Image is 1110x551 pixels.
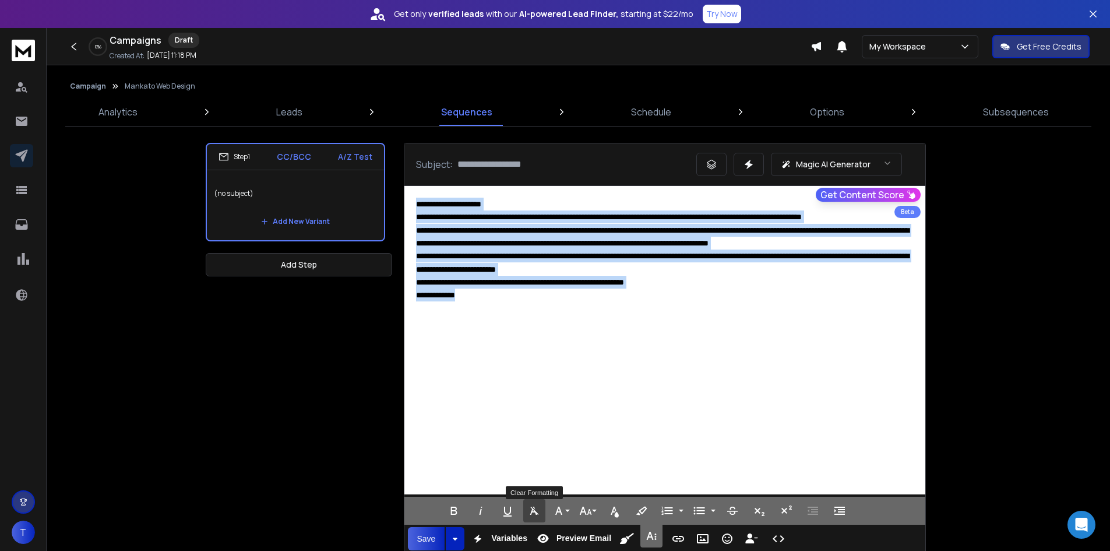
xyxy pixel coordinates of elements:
[624,98,678,126] a: Schedule
[206,143,385,241] li: Step1CC/BCCA/Z Test(no subject)Add New Variant
[470,499,492,522] button: Italic (Ctrl+I)
[70,82,106,91] button: Campaign
[554,534,614,543] span: Preview Email
[688,499,710,522] button: Unordered List
[428,8,484,20] strong: verified leads
[816,188,921,202] button: Get Content Score
[338,151,372,163] p: A/Z Test
[91,98,145,126] a: Analytics
[147,51,196,60] p: [DATE] 11:18 PM
[125,82,195,91] p: Mankato Web Design
[1017,41,1081,52] p: Get Free Credits
[976,98,1056,126] a: Subsequences
[12,40,35,61] img: logo
[443,499,465,522] button: Bold (Ctrl+B)
[12,521,35,544] button: T
[829,499,851,522] button: Increase Indent (Ctrl+])
[748,499,770,522] button: Subscript
[703,5,741,23] button: Try Now
[992,35,1090,58] button: Get Free Credits
[1067,511,1095,539] div: Open Intercom Messenger
[796,159,871,170] p: Magic AI Generator
[803,98,851,126] a: Options
[434,98,499,126] a: Sequences
[894,206,921,218] div: Beta
[219,152,250,162] div: Step 1
[532,527,614,550] button: Preview Email
[721,499,743,522] button: Strikethrough (Ctrl+S)
[709,499,718,522] button: Unordered List
[496,499,519,522] button: Underline (Ctrl+U)
[416,157,453,171] p: Subject:
[630,499,653,522] button: Background Color
[519,8,618,20] strong: AI-powered Lead Finder,
[277,151,311,163] p: CC/BCC
[869,41,931,52] p: My Workspace
[489,534,530,543] span: Variables
[767,527,790,550] button: Code View
[206,253,392,276] button: Add Step
[802,499,824,522] button: Decrease Indent (Ctrl+[)
[408,527,445,550] button: Save
[631,105,671,119] p: Schedule
[506,486,563,499] div: Clear Formatting
[110,51,145,61] p: Created At:
[775,499,797,522] button: Superscript
[656,499,678,522] button: Ordered List
[276,105,302,119] p: Leads
[252,210,339,233] button: Add New Variant
[214,177,377,210] p: (no subject)
[110,33,161,47] h1: Campaigns
[467,527,530,550] button: Variables
[95,43,101,50] p: 0 %
[441,105,492,119] p: Sequences
[98,105,138,119] p: Analytics
[810,105,844,119] p: Options
[269,98,309,126] a: Leads
[983,105,1049,119] p: Subsequences
[394,8,693,20] p: Get only with our starting at $22/mo
[676,499,686,522] button: Ordered List
[168,33,199,48] div: Draft
[771,153,902,176] button: Magic AI Generator
[706,8,738,20] p: Try Now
